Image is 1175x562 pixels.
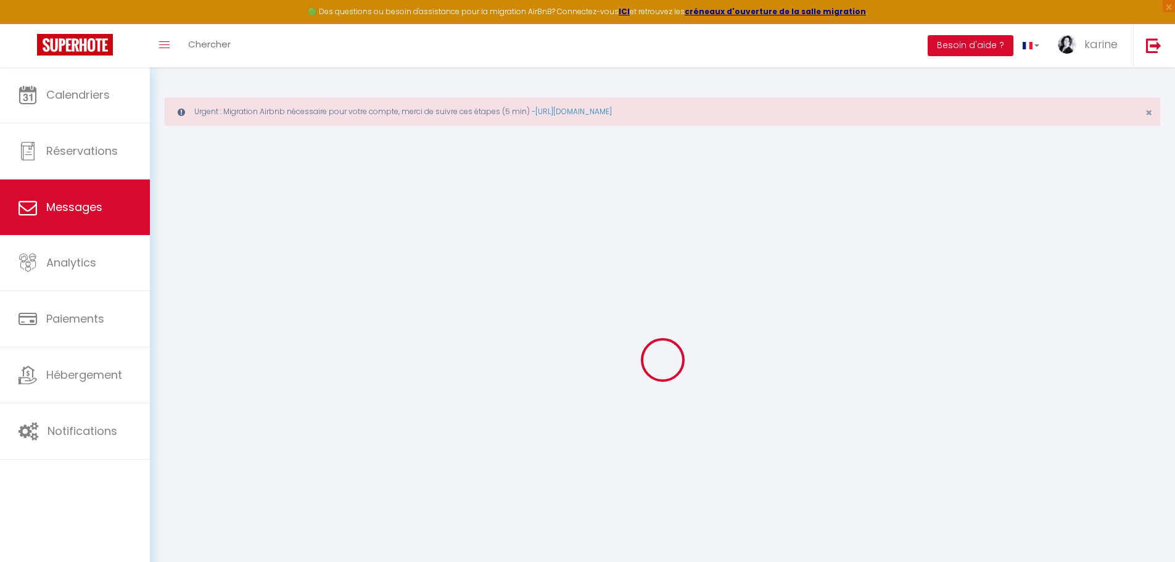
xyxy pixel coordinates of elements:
[1084,36,1118,52] span: karine
[46,255,96,270] span: Analytics
[37,34,113,56] img: Super Booking
[10,5,47,42] button: Ouvrir le widget de chat LiveChat
[619,6,630,17] a: ICI
[46,199,102,215] span: Messages
[46,367,122,382] span: Hébergement
[685,6,866,17] a: créneaux d'ouverture de la salle migration
[928,35,1013,56] button: Besoin d'aide ?
[535,106,612,117] a: [URL][DOMAIN_NAME]
[1145,107,1152,118] button: Close
[179,24,240,67] a: Chercher
[46,143,118,159] span: Réservations
[1146,38,1161,53] img: logout
[47,423,117,439] span: Notifications
[1058,35,1076,54] img: ...
[1049,24,1133,67] a: ... karine
[46,87,110,102] span: Calendriers
[188,38,231,51] span: Chercher
[165,97,1160,126] div: Urgent : Migration Airbnb nécessaire pour votre compte, merci de suivre ces étapes (5 min) -
[1145,105,1152,120] span: ×
[46,311,104,326] span: Paiements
